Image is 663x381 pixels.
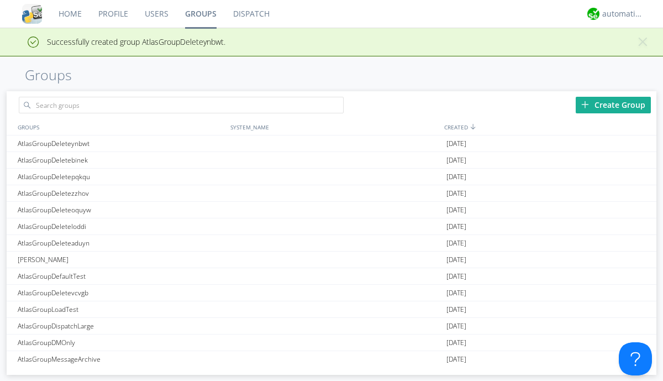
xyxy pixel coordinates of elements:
[7,301,656,318] a: AtlasGroupLoadTest[DATE]
[619,342,652,375] iframe: Toggle Customer Support
[446,185,466,202] span: [DATE]
[587,8,599,20] img: d2d01cd9b4174d08988066c6d424eccd
[7,268,656,285] a: AtlasGroupDefaultTest[DATE]
[7,252,656,268] a: [PERSON_NAME][DATE]
[15,335,228,351] div: AtlasGroupDMOnly
[576,97,651,113] div: Create Group
[446,252,466,268] span: [DATE]
[22,4,42,24] img: cddb5a64eb264b2086981ab96f4c1ba7
[15,351,228,367] div: AtlasGroupMessageArchive
[7,185,656,202] a: AtlasGroupDeletezzhov[DATE]
[19,97,344,113] input: Search groups
[7,318,656,335] a: AtlasGroupDispatchLarge[DATE]
[446,135,466,152] span: [DATE]
[7,135,656,152] a: AtlasGroupDeleteynbwt[DATE]
[15,218,228,234] div: AtlasGroupDeleteloddi
[602,8,644,19] div: automation+atlas
[7,235,656,252] a: AtlasGroupDeleteaduyn[DATE]
[581,101,589,108] img: plus.svg
[446,285,466,301] span: [DATE]
[446,235,466,252] span: [DATE]
[7,285,656,301] a: AtlasGroupDeletevcvgb[DATE]
[446,152,466,169] span: [DATE]
[15,202,228,218] div: AtlasGroupDeleteoquyw
[228,119,441,135] div: SYSTEM_NAME
[15,152,228,168] div: AtlasGroupDeletebinek
[446,169,466,185] span: [DATE]
[15,268,228,284] div: AtlasGroupDefaultTest
[15,235,228,251] div: AtlasGroupDeleteaduyn
[441,119,656,135] div: CREATED
[446,335,466,351] span: [DATE]
[446,218,466,235] span: [DATE]
[446,301,466,318] span: [DATE]
[15,285,228,301] div: AtlasGroupDeletevcvgb
[7,335,656,351] a: AtlasGroupDMOnly[DATE]
[7,218,656,235] a: AtlasGroupDeleteloddi[DATE]
[15,119,225,135] div: GROUPS
[8,36,225,47] span: Successfully created group AtlasGroupDeleteynbwt.
[446,202,466,218] span: [DATE]
[15,169,228,185] div: AtlasGroupDeletepqkqu
[446,318,466,335] span: [DATE]
[7,202,656,218] a: AtlasGroupDeleteoquyw[DATE]
[15,252,228,268] div: [PERSON_NAME]
[7,169,656,185] a: AtlasGroupDeletepqkqu[DATE]
[7,152,656,169] a: AtlasGroupDeletebinek[DATE]
[15,318,228,334] div: AtlasGroupDispatchLarge
[15,301,228,317] div: AtlasGroupLoadTest
[15,185,228,201] div: AtlasGroupDeletezzhov
[7,351,656,368] a: AtlasGroupMessageArchive[DATE]
[446,351,466,368] span: [DATE]
[446,268,466,285] span: [DATE]
[15,135,228,152] div: AtlasGroupDeleteynbwt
